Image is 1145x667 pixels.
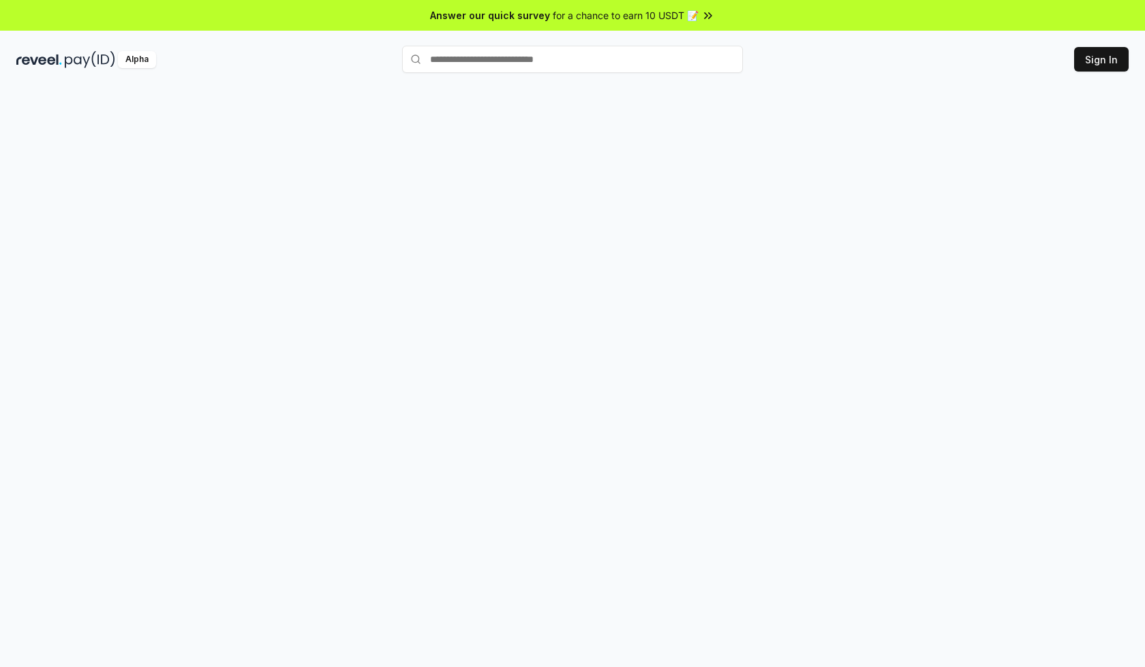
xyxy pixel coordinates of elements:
[1074,47,1129,72] button: Sign In
[430,8,550,22] span: Answer our quick survey
[118,51,156,68] div: Alpha
[65,51,115,68] img: pay_id
[16,51,62,68] img: reveel_dark
[553,8,699,22] span: for a chance to earn 10 USDT 📝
